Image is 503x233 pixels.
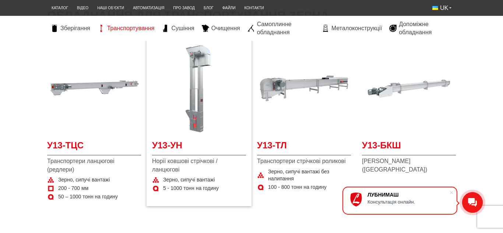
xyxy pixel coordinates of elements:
[399,20,452,37] span: Допоміжне обладнання
[163,185,219,192] span: 5 - 1000 тонн на годину
[268,168,351,183] span: Зерно, сипучі вантажі без налипання
[94,24,158,32] a: Транспортування
[93,2,129,14] a: Наші об’єкти
[163,176,215,184] span: Зерно, сипучі вантажі
[432,6,438,10] img: Українська
[386,20,456,37] a: Допоміжне обладнання
[60,24,90,32] span: Зберігання
[73,2,93,14] a: Відео
[47,139,141,156] a: У13-ТЦС
[171,24,194,32] span: Сушіння
[362,139,456,156] a: У13-БКШ
[152,157,246,174] span: Норії ковшові стрічкові / ланцюгові
[218,2,240,14] a: Файли
[257,20,314,37] span: Самоплинне обладнання
[47,24,94,32] a: Зберігання
[257,157,351,165] span: Транспортери стрічкові роликові
[198,24,244,32] a: Очищення
[107,24,155,32] span: Транспортування
[58,193,118,201] span: 50 – 1000 тонн на годину
[199,2,218,14] a: Блог
[169,2,199,14] a: Про завод
[152,139,246,156] a: У13-УН
[58,185,88,192] span: 200 - 700 мм
[129,2,169,14] a: Автоматизація
[58,176,110,184] span: Зерно, сипучі вантажі
[257,139,351,156] a: У13-ТЛ
[428,2,456,14] button: UK
[331,24,382,32] span: Металоконструкції
[47,2,73,14] a: Каталог
[362,157,456,174] span: [PERSON_NAME] ([GEOGRAPHIC_DATA])
[268,184,327,191] span: 100 - 800 тонн на годину
[244,20,318,37] a: Самоплинне обладнання
[367,199,449,205] div: Консультація онлайн.
[440,4,448,12] span: UK
[318,24,386,32] a: Металоконструкції
[158,24,198,32] a: Сушіння
[240,2,268,14] a: Контакти
[367,192,449,198] div: ЛУБНИМАШ
[211,24,240,32] span: Очищення
[47,157,141,174] span: Транспортери ланцюгові (редлери)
